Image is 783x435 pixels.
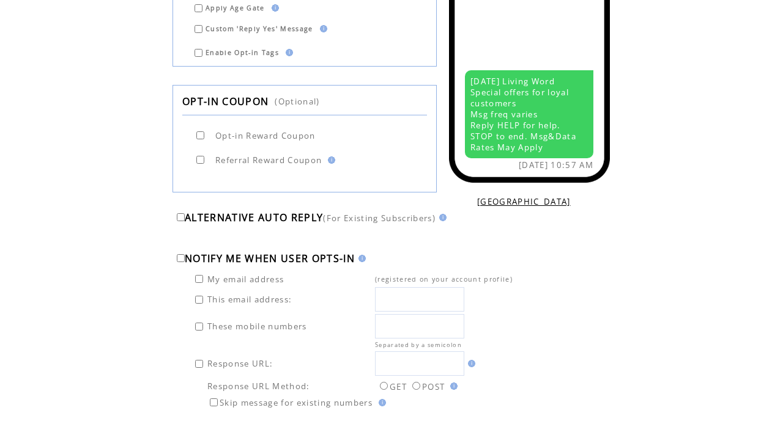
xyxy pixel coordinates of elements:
[185,252,355,265] span: NOTIFY ME WHEN USER OPTS-IN
[182,95,269,108] span: OPT-IN COUPON
[207,358,273,369] span: Response URL:
[375,275,513,283] span: (registered on your account profile)
[323,213,436,224] span: (For Existing Subscribers)
[206,24,313,33] span: Custom 'Reply Yes' Message
[355,255,366,262] img: help.gif
[207,381,310,392] span: Response URL Method:
[215,155,322,166] span: Referral Reward Coupon
[275,96,319,107] span: (Optional)
[436,214,447,221] img: help.gif
[185,211,323,224] span: ALTERNATIVE AUTO REPLY
[207,321,307,332] span: These mobile numbers
[412,382,420,390] input: POST
[375,341,462,349] span: Separated by a semicolon
[268,4,279,12] img: help.gif
[470,76,576,153] span: [DATE] Living Word Special offers for loyal customers Msg freq varies Reply HELP for help. STOP t...
[215,130,316,141] span: Opt-in Reward Coupon
[207,274,284,285] span: My email address
[409,381,445,392] label: POST
[380,382,388,390] input: GET
[206,4,265,12] span: Apply Age Gate
[220,397,373,408] span: Skip message for existing numbers
[375,399,386,406] img: help.gif
[477,196,571,207] a: [GEOGRAPHIC_DATA]
[206,48,279,57] span: Enable Opt-in Tags
[316,25,327,32] img: help.gif
[464,360,475,367] img: help.gif
[207,294,292,305] span: This email address:
[447,382,458,390] img: help.gif
[282,49,293,56] img: help.gif
[377,381,407,392] label: GET
[324,156,335,164] img: help.gif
